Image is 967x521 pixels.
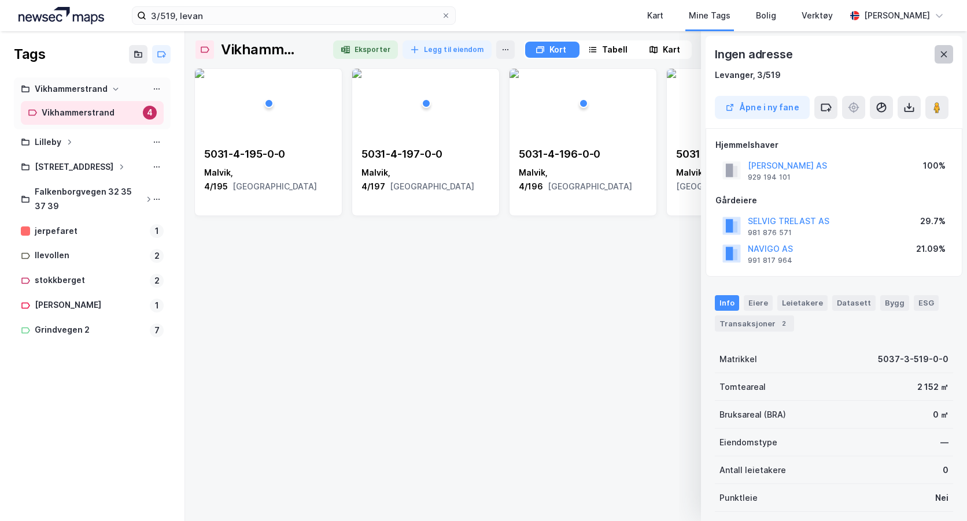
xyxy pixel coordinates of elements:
[715,138,953,152] div: Hjemmelshaver
[14,318,171,342] a: Grindvegen 27
[715,295,739,310] div: Info
[909,466,967,521] iframe: Chat Widget
[403,40,492,59] button: Legg til eiendom
[35,273,145,288] div: stokkberget
[667,69,676,78] img: 256x120
[143,106,157,120] div: 4
[748,173,791,182] div: 929 194 101
[35,82,108,96] div: Vikhammerstrand
[715,68,781,82] div: Levanger, 3/519
[663,43,680,57] div: Kart
[150,274,164,288] div: 2
[914,295,939,310] div: ESG
[744,295,773,310] div: Eiere
[802,9,833,23] div: Verktøy
[35,248,145,263] div: Ilevollen
[933,408,948,422] div: 0 ㎡
[221,40,297,59] div: Vikhammerstrand
[715,193,953,207] div: Gårdeiere
[35,185,141,214] div: Falkenborgvegen 32 35 37 39
[748,228,792,237] div: 981 876 571
[916,242,946,256] div: 21.09%
[940,436,948,449] div: —
[35,160,113,174] div: [STREET_ADDRESS]
[510,69,519,78] img: 256x120
[352,69,361,78] img: 256x120
[390,181,474,191] span: [GEOGRAPHIC_DATA]
[548,181,632,191] span: [GEOGRAPHIC_DATA]
[923,159,946,173] div: 100%
[14,269,171,292] a: stokkberget2
[14,45,45,64] div: Tags
[715,96,810,119] button: Åpne i ny fane
[150,224,164,238] div: 1
[719,380,766,394] div: Tomteareal
[204,147,333,161] div: 5031-4-195-0-0
[35,298,145,312] div: [PERSON_NAME]
[549,43,566,57] div: Kort
[676,147,804,161] div: 5031-4-199-0-0
[519,147,647,161] div: 5031-4-196-0-0
[777,295,828,310] div: Leietakere
[361,147,490,161] div: 5031-4-197-0-0
[778,318,789,329] div: 2
[832,295,876,310] div: Datasett
[917,380,948,394] div: 2 152 ㎡
[602,43,628,57] div: Tabell
[21,101,164,125] a: Vikhammerstrand4
[943,463,948,477] div: 0
[150,299,164,312] div: 1
[150,323,164,337] div: 7
[719,463,786,477] div: Antall leietakere
[756,9,776,23] div: Bolig
[333,40,398,59] button: Eksporter
[647,9,663,23] div: Kart
[35,224,145,239] div: jerpefaret
[864,9,930,23] div: [PERSON_NAME]
[195,69,204,78] img: 256x120
[880,295,909,310] div: Bygg
[42,106,138,120] div: Vikhammerstrand
[19,7,104,24] img: logo.a4113a55bc3d86da70a041830d287a7e.svg
[719,352,757,366] div: Matrikkel
[204,166,333,193] div: Malvik, 4/195
[719,491,758,505] div: Punktleie
[14,244,171,267] a: Ilevollen2
[878,352,948,366] div: 5037-3-519-0-0
[719,436,777,449] div: Eiendomstype
[719,408,786,422] div: Bruksareal (BRA)
[748,256,792,265] div: 991 817 964
[150,249,164,263] div: 2
[715,45,795,64] div: Ingen adresse
[232,181,317,191] span: [GEOGRAPHIC_DATA]
[676,168,761,191] span: 7560, [GEOGRAPHIC_DATA]
[920,214,946,228] div: 29.7%
[676,166,804,193] div: Malvik, 4/199
[14,293,171,317] a: [PERSON_NAME]1
[146,7,441,24] input: Søk på adresse, matrikkel, gårdeiere, leietakere eller personer
[14,219,171,243] a: jerpefaret1
[715,315,794,332] div: Transaksjoner
[35,135,61,150] div: Lilleby
[909,466,967,521] div: Kontrollprogram for chat
[519,166,647,193] div: Malvik, 4/196
[361,166,490,193] div: Malvik, 4/197
[689,9,730,23] div: Mine Tags
[35,323,145,337] div: Grindvegen 2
